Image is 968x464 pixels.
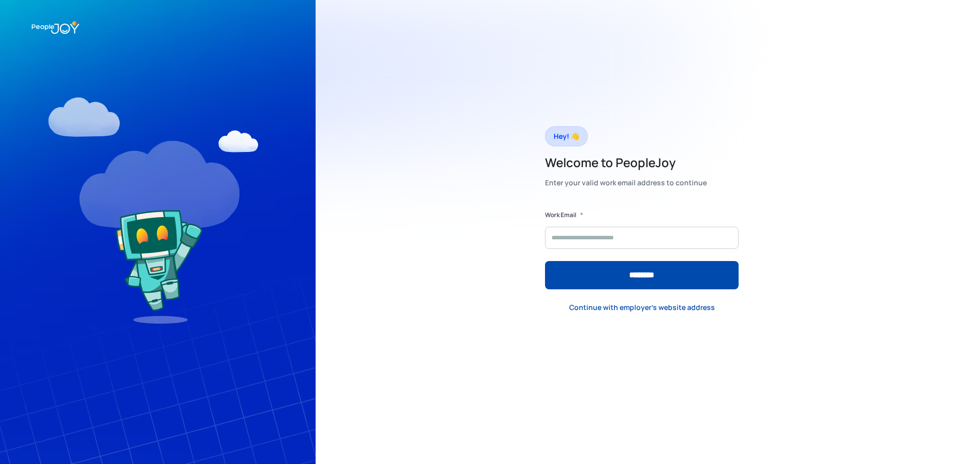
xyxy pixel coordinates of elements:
[554,129,579,143] div: Hey! 👋
[545,176,707,190] div: Enter your valid work email address to continue
[545,154,707,171] h2: Welcome to PeopleJoy
[545,210,739,289] form: Form
[561,297,723,318] a: Continue with employer's website address
[545,210,576,220] label: Work Email
[569,302,715,313] div: Continue with employer's website address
